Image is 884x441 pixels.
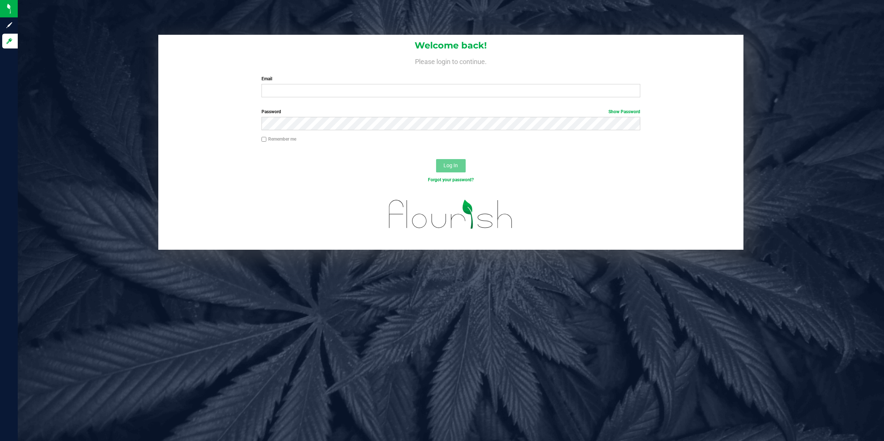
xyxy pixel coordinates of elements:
span: Password [262,109,281,114]
span: Log In [443,162,458,168]
a: Show Password [608,109,640,114]
h4: Please login to continue. [158,56,743,65]
label: Email [262,75,640,82]
h1: Welcome back! [158,41,743,50]
button: Log In [436,159,466,172]
label: Remember me [262,136,296,142]
input: Remember me [262,137,267,142]
img: flourish_logo.svg [378,191,524,238]
inline-svg: Log in [6,37,13,45]
a: Forgot your password? [428,177,474,182]
inline-svg: Sign up [6,21,13,29]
